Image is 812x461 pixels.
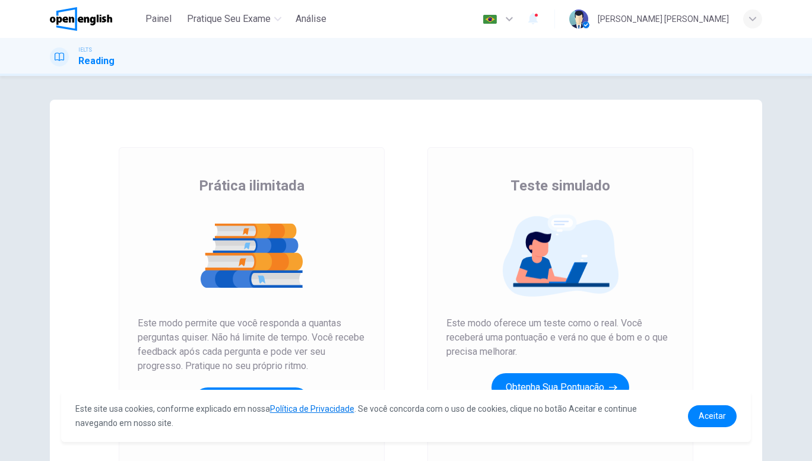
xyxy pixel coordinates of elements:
span: Painel [145,12,172,26]
a: Política de Privacidade [270,404,354,414]
span: Este modo oferece um teste como o real. Você receberá uma pontuação e verá no que é bom e o que p... [446,316,674,359]
span: Aceitar [699,411,726,421]
img: pt [483,15,497,24]
a: dismiss cookie message [688,405,737,427]
span: Prática ilimitada [199,176,304,195]
span: Este modo permite que você responda a quantas perguntas quiser. Não há limite de tempo. Você rece... [138,316,366,373]
span: IELTS [78,46,92,54]
button: Análise [291,8,331,30]
span: Pratique seu exame [187,12,271,26]
span: Teste simulado [510,176,610,195]
div: [PERSON_NAME] [PERSON_NAME] [598,12,729,26]
img: OpenEnglish logo [50,7,112,31]
button: Comece a praticar [194,387,310,416]
button: Obtenha sua pontuação [491,373,629,402]
button: Pratique seu exame [182,8,286,30]
h1: Reading [78,54,115,68]
a: OpenEnglish logo [50,7,139,31]
img: Profile picture [569,9,588,28]
button: Painel [139,8,177,30]
div: cookieconsent [61,390,751,442]
span: Este site usa cookies, conforme explicado em nossa . Se você concorda com o uso de cookies, cliqu... [75,404,637,428]
span: Análise [296,12,326,26]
